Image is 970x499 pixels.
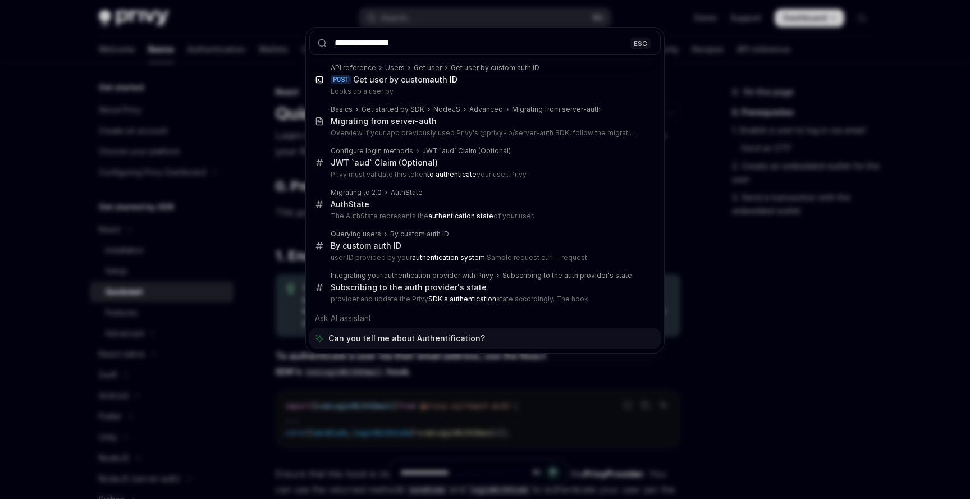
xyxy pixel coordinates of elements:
[422,147,511,155] div: JWT `aud` Claim (Optional)
[331,87,637,96] p: Looks up a user by
[362,105,424,114] div: Get started by SDK
[414,63,442,72] div: Get user
[331,170,637,179] p: Privy must validate this token your user. Privy
[328,333,485,344] span: Can you tell me about Authentification?
[331,158,438,168] div: JWT `aud` Claim (Optional)
[385,63,405,72] div: Users
[331,147,413,155] div: Configure login methods
[630,37,651,49] div: ESC
[512,105,601,114] div: Migrating from server-auth
[429,75,457,84] b: auth ID
[469,105,503,114] div: Advanced
[331,212,637,221] p: The AuthState represents the of your user.
[331,129,637,138] p: Overview If your app previously used Privy's @privy-io/server-auth SDK, follow the migration guide b
[433,105,460,114] div: NodeJS
[428,295,496,303] b: SDK's authentication
[427,170,477,178] b: to authenticate
[353,75,457,85] div: Get user by custom
[428,212,493,220] b: authentication state
[331,63,376,72] div: API reference
[331,188,382,197] div: Migrating to 2.0
[331,271,493,280] div: Integrating your authentication provider with Privy
[390,230,449,239] div: By custom auth ID
[309,308,661,328] div: Ask AI assistant
[331,105,353,114] div: Basics
[331,75,351,84] div: POST
[451,63,539,72] div: Get user by custom auth ID
[331,282,487,292] div: Subscribing to the auth provider's state
[331,295,637,304] p: provider and update the Privy state accordingly. The hook
[331,253,637,262] p: user ID provided by your Sample request curl --request
[331,241,401,251] div: By custom auth ID
[412,253,487,262] b: authentication system.
[391,188,423,197] div: AuthState
[502,271,632,280] div: Subscribing to the auth provider's state
[331,199,369,209] div: AuthState
[331,116,437,126] div: Migrating from server-auth
[331,230,381,239] div: Querying users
